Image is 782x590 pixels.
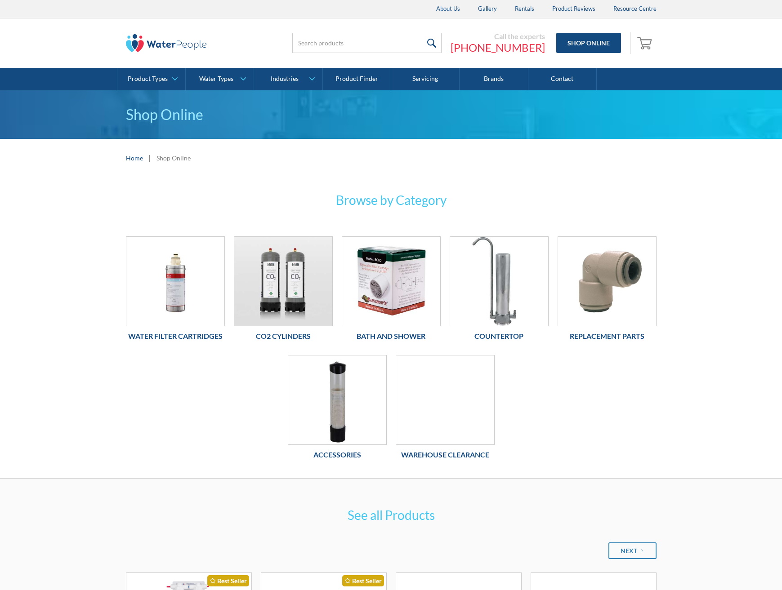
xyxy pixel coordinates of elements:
a: Home [126,153,143,163]
div: List [126,542,657,559]
a: Water Filter CartridgesWater Filter Cartridges [126,236,225,346]
img: Bath and Shower [342,237,440,326]
a: Bath and ShowerBath and Shower [342,236,441,346]
img: Accessories [288,355,386,444]
div: Water Types [199,75,233,83]
a: Product Finder [323,68,391,90]
a: Open empty cart [635,32,657,54]
div: Next [621,546,637,555]
h6: Water Filter Cartridges [126,331,225,342]
img: Co2 Cylinders [234,237,332,326]
h6: Accessories [288,449,387,460]
img: Water Filter Cartridges [126,237,224,326]
a: Servicing [391,68,460,90]
a: Warehouse ClearanceWarehouse Clearance [396,355,495,465]
a: Water Types [186,68,254,90]
img: The Water People [126,34,207,52]
div: Best Seller [207,575,249,586]
img: Countertop [450,237,548,326]
div: | [147,152,152,163]
h6: Co2 Cylinders [234,331,333,342]
img: shopping cart [637,35,654,50]
h6: Countertop [450,331,549,342]
h3: See all Products [216,506,567,524]
img: Replacement Parts [558,237,656,326]
a: Replacement PartsReplacement Parts [558,236,657,346]
h6: Replacement Parts [558,331,657,342]
a: Industries [254,68,322,90]
a: Product Types [117,68,185,90]
div: Shop Online [156,153,191,163]
a: [PHONE_NUMBER] [451,41,545,54]
a: Contact [528,68,597,90]
a: AccessoriesAccessories [288,355,387,465]
input: Search products [292,33,442,53]
a: Co2 CylindersCo2 Cylinders [234,236,333,346]
div: Industries [271,75,299,83]
h6: Warehouse Clearance [396,449,495,460]
div: Call the experts [451,32,545,41]
a: Shop Online [556,33,621,53]
div: Best Seller [342,575,384,586]
a: Next Page [608,542,657,559]
a: CountertopCountertop [450,236,549,346]
a: Brands [460,68,528,90]
h6: Bath and Shower [342,331,441,342]
h3: Browse by Category [216,191,567,209]
h1: Shop Online [126,104,657,125]
div: Product Types [128,75,168,83]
